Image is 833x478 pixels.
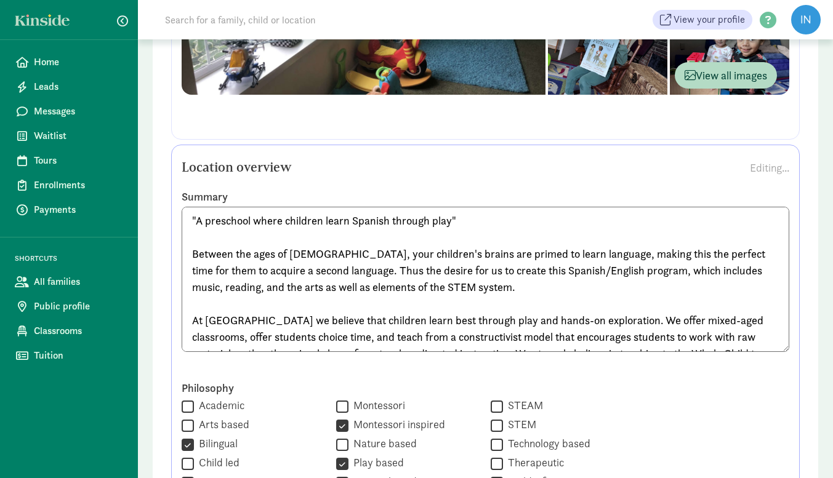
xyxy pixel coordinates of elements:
[5,74,133,99] a: Leads
[503,398,543,413] label: STEAM
[5,269,133,294] a: All families
[5,148,133,173] a: Tours
[503,436,590,451] label: Technology based
[34,299,123,314] span: Public profile
[503,417,536,432] label: STEM
[5,50,133,74] a: Home
[348,455,404,470] label: Play based
[34,104,123,119] span: Messages
[34,129,123,143] span: Waitlist
[34,153,123,168] span: Tours
[653,10,752,30] a: View your profile
[674,12,745,27] span: View your profile
[750,159,789,176] div: Editing...
[34,274,123,289] span: All families
[194,436,238,451] label: Bilingual
[182,381,789,396] label: Philosophy
[158,7,503,32] input: Search for a family, child or location
[5,343,133,368] a: Tuition
[194,455,239,470] label: Child led
[194,417,249,432] label: Arts based
[5,99,133,124] a: Messages
[182,189,789,204] label: Summary
[5,173,133,197] a: Enrollments
[34,324,123,338] span: Classrooms
[771,419,833,478] iframe: Chat Widget
[34,55,123,70] span: Home
[348,398,405,413] label: Montessori
[34,178,123,193] span: Enrollments
[34,202,123,217] span: Payments
[34,79,123,94] span: Leads
[348,417,445,432] label: Montessori inspired
[685,67,767,84] span: View all images
[675,62,777,89] button: View all images
[5,294,133,319] a: Public profile
[182,160,292,175] h5: Location overview
[5,197,133,222] a: Payments
[194,398,244,413] label: Academic
[5,319,133,343] a: Classrooms
[34,348,123,363] span: Tuition
[5,124,133,148] a: Waitlist
[503,455,564,470] label: Therapeutic
[348,436,417,451] label: Nature based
